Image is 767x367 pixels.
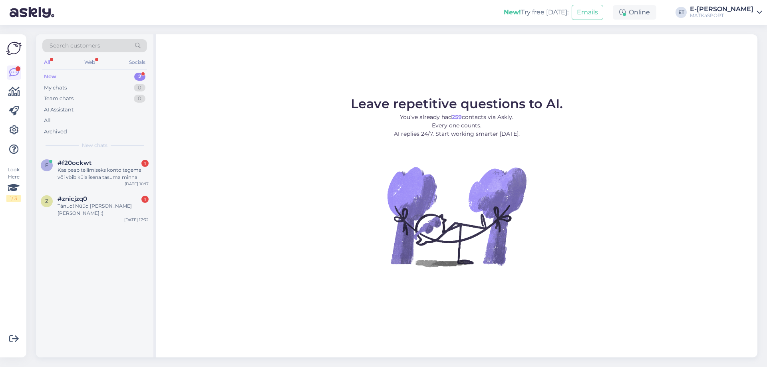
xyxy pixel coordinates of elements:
[504,8,521,16] b: New!
[50,42,100,50] span: Search customers
[141,160,149,167] div: 1
[504,8,568,17] div: Try free [DATE]:
[690,12,753,19] div: MATKaSPORT
[44,117,51,125] div: All
[613,5,656,20] div: Online
[58,159,91,167] span: #f20ockwt
[58,202,149,217] div: Tänud! Nüüd [PERSON_NAME] [PERSON_NAME] :)
[44,95,74,103] div: Team chats
[134,84,145,92] div: 0
[141,196,149,203] div: 1
[351,96,563,111] span: Leave repetitive questions to AI.
[82,142,107,149] span: New chats
[572,5,603,20] button: Emails
[690,6,762,19] a: E-[PERSON_NAME]MATKaSPORT
[83,57,97,67] div: Web
[6,166,21,202] div: Look Here
[124,217,149,223] div: [DATE] 17:32
[125,181,149,187] div: [DATE] 10:17
[45,198,48,204] span: z
[127,57,147,67] div: Socials
[45,162,48,168] span: f
[134,73,145,81] div: 2
[6,41,22,56] img: Askly Logo
[44,73,56,81] div: New
[44,106,74,114] div: AI Assistant
[134,95,145,103] div: 0
[452,113,462,121] b: 259
[385,145,529,288] img: No Chat active
[44,128,67,136] div: Archived
[58,195,87,202] span: #znicjzq0
[42,57,52,67] div: All
[690,6,753,12] div: E-[PERSON_NAME]
[6,195,21,202] div: 1 / 3
[351,113,563,138] p: You’ve already had contacts via Askly. Every one counts. AI replies 24/7. Start working smarter [...
[676,7,687,18] div: ET
[58,167,149,181] div: Kas peab tellimiseks konto tegema või võib külalisena tasuma minna
[44,84,67,92] div: My chats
